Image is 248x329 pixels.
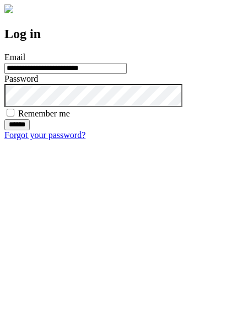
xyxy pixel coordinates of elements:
label: Email [4,52,25,62]
label: Remember me [18,109,70,118]
h2: Log in [4,26,244,41]
label: Password [4,74,38,83]
img: logo-4e3dc11c47720685a147b03b5a06dd966a58ff35d612b21f08c02c0306f2b779.png [4,4,13,13]
a: Forgot your password? [4,130,85,140]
